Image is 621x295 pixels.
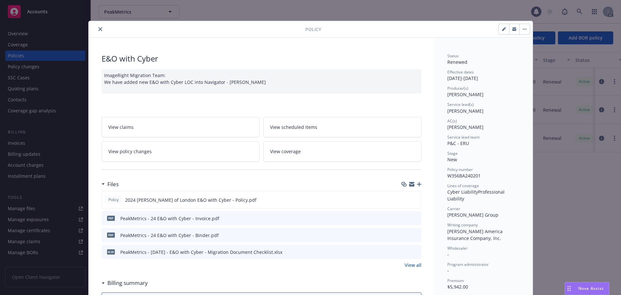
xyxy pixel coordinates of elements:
[120,215,219,222] div: PeakMetrics - 24 E&O with Cyber - Invoice.pdf
[447,108,484,114] span: [PERSON_NAME]
[403,232,408,239] button: download file
[447,245,468,251] span: Wholesaler
[107,197,120,203] span: Policy
[447,183,479,188] span: Lines of coverage
[102,69,421,94] div: ImageRight Migration Team: We have added new E&O with Cyber LOC into Navigator - [PERSON_NAME]
[447,228,504,241] span: [PERSON_NAME] America Insurance Company, Inc.
[402,197,408,203] button: download file
[108,148,152,155] span: View policy changes
[102,141,260,162] a: View policy changes
[447,206,460,211] span: Carrier
[102,117,260,137] a: View claims
[263,117,421,137] a: View scheduled items
[447,140,469,146] span: P&C - ERU
[107,279,148,287] h3: Billing summary
[107,233,115,237] span: pdf
[107,216,115,221] span: pdf
[447,212,498,218] span: [PERSON_NAME] Group
[413,232,419,239] button: preview file
[447,167,473,172] span: Policy number
[447,251,449,257] span: -
[447,69,474,75] span: Effective dates
[447,267,449,274] span: -
[447,102,474,107] span: Service lead(s)
[263,141,421,162] a: View coverage
[107,180,119,188] h3: Files
[447,222,478,228] span: Writing company
[102,279,148,287] div: Billing summary
[107,249,115,254] span: xlsx
[447,59,467,65] span: Renewed
[447,173,481,179] span: W356BA240201
[108,124,134,130] span: View claims
[413,215,419,222] button: preview file
[102,180,119,188] div: Files
[447,262,489,267] span: Program administrator
[125,197,256,203] span: 2024 [PERSON_NAME] of London E&O with Cyber - Policy.pdf
[102,53,421,64] div: E&O with Cyber
[270,148,301,155] span: View coverage
[403,215,408,222] button: download file
[447,69,520,82] div: [DATE] - [DATE]
[447,134,480,140] span: Service lead team
[578,286,604,291] span: Nova Assist
[447,151,458,156] span: Stage
[447,118,457,124] span: AC(s)
[413,249,419,255] button: preview file
[405,262,421,268] a: View all
[565,282,573,295] div: Drag to move
[447,284,468,290] span: $5,942.00
[447,156,457,163] span: New
[413,197,419,203] button: preview file
[120,249,282,255] div: PeakMetrics - [DATE] - E&O with Cyber - Migration Document Checklist.xlsx
[447,189,506,202] span: Professional Liability
[270,124,317,130] span: View scheduled items
[403,249,408,255] button: download file
[447,85,468,91] span: Producer(s)
[120,232,219,239] div: PeakMetrics - 24 E&O with Cyber - Binder.pdf
[447,91,484,97] span: [PERSON_NAME]
[305,26,321,33] span: Policy
[447,124,484,130] span: [PERSON_NAME]
[447,189,478,195] span: Cyber Liability
[565,282,609,295] button: Nova Assist
[447,278,464,283] span: Premium
[447,53,459,59] span: Status
[96,25,104,33] button: close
